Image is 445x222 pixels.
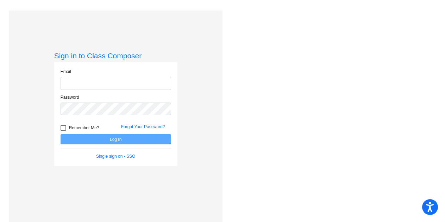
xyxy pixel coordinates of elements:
[61,94,79,100] label: Password
[96,154,135,159] a: Single sign on - SSO
[54,51,177,60] h3: Sign in to Class Composer
[121,124,165,129] a: Forgot Your Password?
[69,124,99,132] span: Remember Me?
[61,134,171,144] button: Log In
[61,68,71,75] label: Email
